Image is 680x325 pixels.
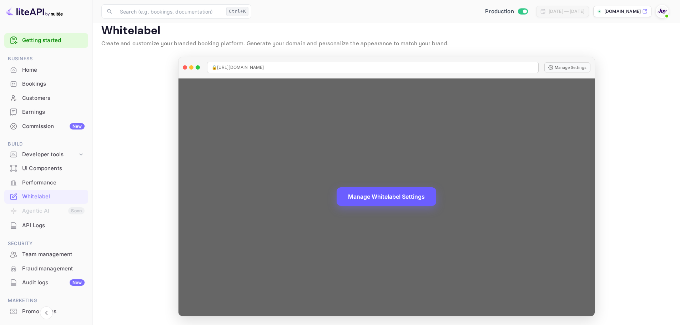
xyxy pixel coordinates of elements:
[482,7,530,16] div: Switch to Sandbox mode
[4,305,88,319] div: Promo codes
[4,176,88,189] a: Performance
[4,248,88,261] div: Team management
[226,7,248,16] div: Ctrl+K
[485,7,514,16] span: Production
[337,187,436,206] button: Manage Whitelabel Settings
[22,94,85,102] div: Customers
[4,140,88,148] span: Build
[4,120,88,133] div: CommissionNew
[4,276,88,289] a: Audit logsNew
[4,105,88,118] a: Earnings
[22,80,85,88] div: Bookings
[4,91,88,105] a: Customers
[6,6,63,17] img: LiteAPI logo
[4,77,88,91] div: Bookings
[4,162,88,175] a: UI Components
[101,40,671,48] p: Create and customize your branded booking platform. Generate your domain and personalize the appe...
[22,108,85,116] div: Earnings
[4,219,88,233] div: API Logs
[4,248,88,261] a: Team management
[22,265,85,273] div: Fraud management
[22,164,85,173] div: UI Components
[4,219,88,232] a: API Logs
[40,306,53,319] button: Collapse navigation
[22,222,85,230] div: API Logs
[22,250,85,259] div: Team management
[22,308,85,316] div: Promo codes
[22,36,85,45] a: Getting started
[212,64,264,71] span: 🔒 [URL][DOMAIN_NAME]
[544,62,590,72] button: Manage Settings
[4,297,88,305] span: Marketing
[4,176,88,190] div: Performance
[4,262,88,276] div: Fraud management
[22,179,85,187] div: Performance
[4,33,88,48] div: Getting started
[4,240,88,248] span: Security
[4,276,88,290] div: Audit logsNew
[22,279,85,287] div: Audit logs
[4,77,88,90] a: Bookings
[4,55,88,63] span: Business
[4,162,88,176] div: UI Components
[656,6,668,17] img: With Joy
[4,190,88,203] a: Whitelabel
[604,8,641,15] p: [DOMAIN_NAME]
[4,120,88,133] a: CommissionNew
[22,151,77,159] div: Developer tools
[4,63,88,76] a: Home
[4,148,88,161] div: Developer tools
[4,305,88,318] a: Promo codes
[549,8,584,15] div: [DATE] — [DATE]
[101,24,671,38] p: Whitelabel
[116,4,223,19] input: Search (e.g. bookings, documentation)
[22,193,85,201] div: Whitelabel
[4,262,88,275] a: Fraud management
[22,66,85,74] div: Home
[22,122,85,131] div: Commission
[70,123,85,130] div: New
[4,63,88,77] div: Home
[4,190,88,204] div: Whitelabel
[70,279,85,286] div: New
